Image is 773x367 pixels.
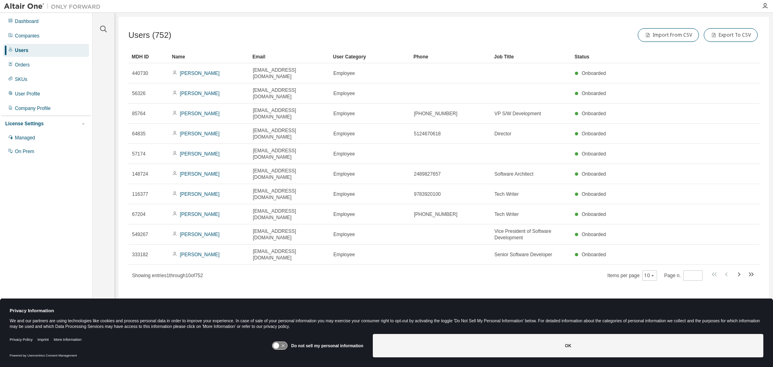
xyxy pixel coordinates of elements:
[333,151,355,157] span: Employee
[15,33,39,39] div: Companies
[582,151,606,157] span: Onboarded
[253,228,326,241] span: [EMAIL_ADDRESS][DOMAIN_NAME]
[180,70,220,76] a: [PERSON_NAME]
[494,171,533,177] span: Software Architect
[494,211,519,218] span: Tech Writer
[333,70,355,77] span: Employee
[180,151,220,157] a: [PERSON_NAME]
[333,251,355,258] span: Employee
[180,211,220,217] a: [PERSON_NAME]
[132,50,165,63] div: MDH ID
[15,47,28,54] div: Users
[132,251,148,258] span: 333182
[253,127,326,140] span: [EMAIL_ADDRESS][DOMAIN_NAME]
[414,211,457,218] span: [PHONE_NUMBER]
[494,191,519,197] span: Tech Writer
[253,87,326,100] span: [EMAIL_ADDRESS][DOMAIN_NAME]
[132,211,145,218] span: 67204
[15,18,39,25] div: Dashboard
[333,90,355,97] span: Employee
[582,70,606,76] span: Onboarded
[582,91,606,96] span: Onboarded
[132,110,145,117] span: 85764
[15,76,27,83] div: SKUs
[15,148,34,155] div: On Prem
[180,131,220,137] a: [PERSON_NAME]
[253,248,326,261] span: [EMAIL_ADDRESS][DOMAIN_NAME]
[582,191,606,197] span: Onboarded
[333,231,355,238] span: Employee
[704,28,758,42] button: Export To CSV
[582,131,606,137] span: Onboarded
[413,50,488,63] div: Phone
[15,62,30,68] div: Orders
[15,91,40,97] div: User Profile
[180,232,220,237] a: [PERSON_NAME]
[132,70,148,77] span: 440730
[582,232,606,237] span: Onboarded
[132,131,145,137] span: 64835
[608,270,657,281] span: Items per page
[575,50,711,63] div: Status
[333,211,355,218] span: Employee
[333,191,355,197] span: Employee
[132,273,203,278] span: Showing entries 1 through 10 of 752
[132,171,148,177] span: 148724
[414,191,441,197] span: 9783920100
[180,171,220,177] a: [PERSON_NAME]
[253,188,326,201] span: [EMAIL_ADDRESS][DOMAIN_NAME]
[15,105,51,112] div: Company Profile
[414,171,441,177] span: 2489827657
[644,272,655,279] button: 10
[180,111,220,116] a: [PERSON_NAME]
[253,107,326,120] span: [EMAIL_ADDRESS][DOMAIN_NAME]
[582,171,606,177] span: Onboarded
[128,31,172,40] span: Users (752)
[132,90,145,97] span: 56326
[414,110,457,117] span: [PHONE_NUMBER]
[253,208,326,221] span: [EMAIL_ADDRESS][DOMAIN_NAME]
[253,147,326,160] span: [EMAIL_ADDRESS][DOMAIN_NAME]
[132,231,148,238] span: 549267
[15,135,35,141] div: Managed
[180,252,220,257] a: [PERSON_NAME]
[582,111,606,116] span: Onboarded
[494,110,541,117] span: VP S/W Development
[180,191,220,197] a: [PERSON_NAME]
[494,251,552,258] span: Senior Software Developer
[132,191,148,197] span: 116377
[494,228,568,241] span: Vice President of Software Development
[180,91,220,96] a: [PERSON_NAME]
[494,131,511,137] span: Director
[638,28,699,42] button: Import From CSV
[333,171,355,177] span: Employee
[333,50,407,63] div: User Category
[494,50,568,63] div: Job Title
[582,252,606,257] span: Onboarded
[333,110,355,117] span: Employee
[132,151,145,157] span: 57174
[253,168,326,180] span: [EMAIL_ADDRESS][DOMAIN_NAME]
[172,50,246,63] div: Name
[582,211,606,217] span: Onboarded
[333,131,355,137] span: Employee
[414,131,441,137] span: 5124670618
[4,2,105,10] img: Altair One
[252,50,327,63] div: Email
[664,270,703,281] span: Page n.
[5,120,43,127] div: License Settings
[253,67,326,80] span: [EMAIL_ADDRESS][DOMAIN_NAME]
